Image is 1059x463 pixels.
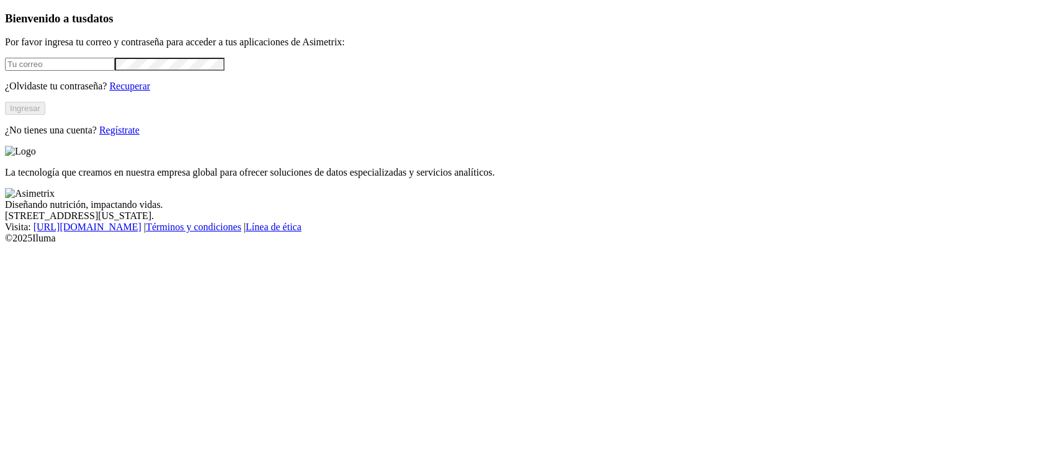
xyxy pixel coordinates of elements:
div: Visita : | | [5,222,1054,233]
input: Tu correo [5,58,115,71]
img: Logo [5,146,36,157]
p: ¿No tienes una cuenta? [5,125,1054,136]
div: [STREET_ADDRESS][US_STATE]. [5,210,1054,222]
span: datos [87,12,114,25]
a: Términos y condiciones [146,222,241,232]
a: Regístrate [99,125,140,135]
a: [URL][DOMAIN_NAME] [34,222,141,232]
p: La tecnología que creamos en nuestra empresa global para ofrecer soluciones de datos especializad... [5,167,1054,178]
img: Asimetrix [5,188,55,199]
button: Ingresar [5,102,45,115]
div: © 2025 Iluma [5,233,1054,244]
div: Diseñando nutrición, impactando vidas. [5,199,1054,210]
p: ¿Olvidaste tu contraseña? [5,81,1054,92]
a: Línea de ética [246,222,302,232]
p: Por favor ingresa tu correo y contraseña para acceder a tus aplicaciones de Asimetrix: [5,37,1054,48]
h3: Bienvenido a tus [5,12,1054,25]
a: Recuperar [109,81,150,91]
